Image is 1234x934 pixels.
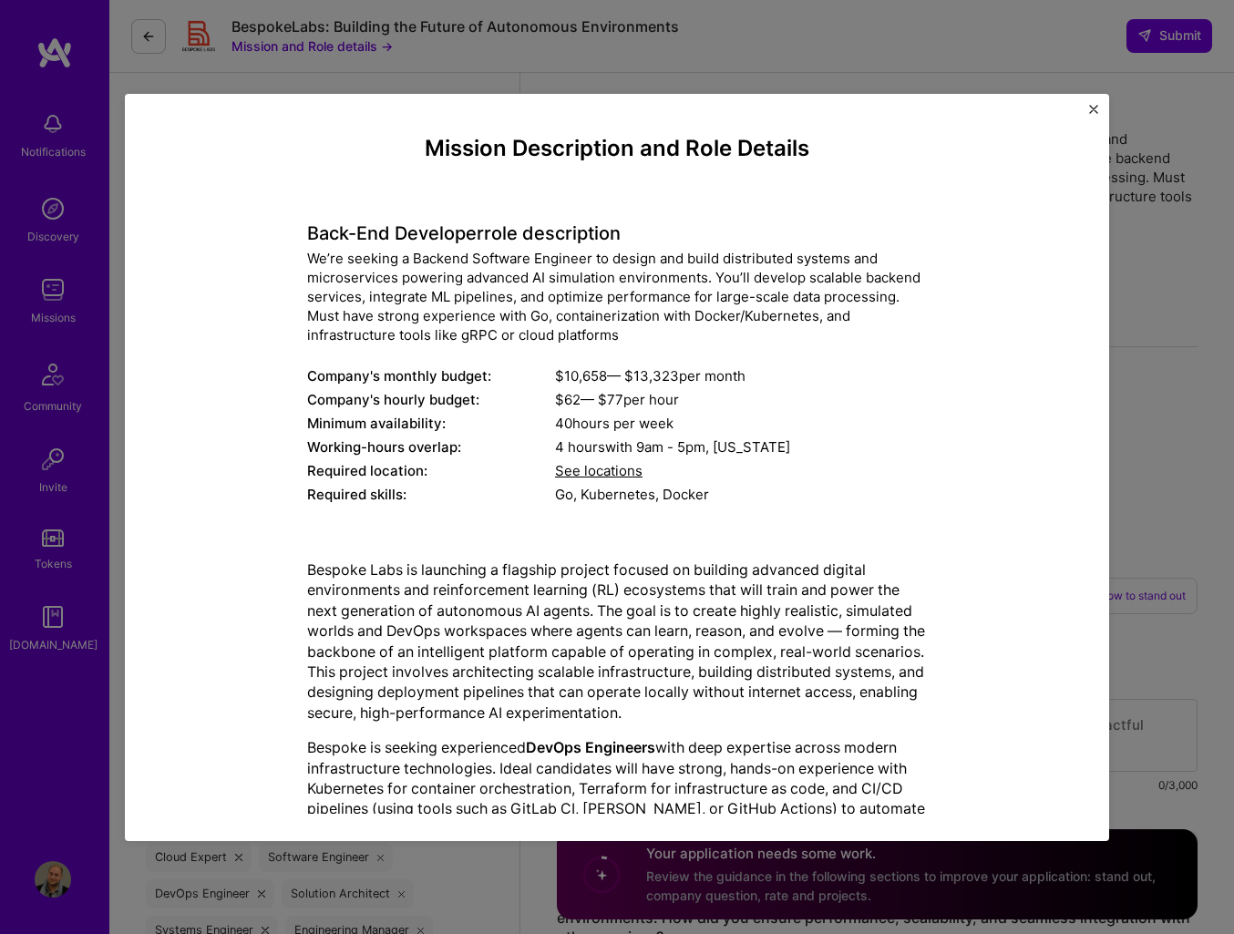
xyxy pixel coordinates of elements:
[555,366,927,385] div: $ 10,658 — $ 13,323 per month
[307,222,927,244] h4: Back-End Developer role description
[555,485,927,504] div: Go, Kubernetes, Docker
[555,414,927,433] div: 40 hours per week
[307,249,927,344] div: We’re seeking a Backend Software Engineer to design and build distributed systems and microservic...
[307,461,555,480] div: Required location:
[1089,105,1098,124] button: Close
[555,462,643,479] span: See locations
[307,485,555,504] div: Required skills:
[526,738,655,756] strong: DevOps Engineers
[307,737,927,880] p: Bespoke is seeking experienced with deep expertise across modern infrastructure technologies. Ide...
[307,414,555,433] div: Minimum availability:
[555,437,927,457] div: 4 hours with [US_STATE]
[555,390,927,409] div: $ 62 — $ 77 per hour
[632,438,713,456] span: 9am - 5pm ,
[307,390,555,409] div: Company's hourly budget:
[307,136,927,162] h4: Mission Description and Role Details
[307,437,555,457] div: Working-hours overlap:
[307,366,555,385] div: Company's monthly budget:
[307,559,927,723] p: Bespoke Labs is launching a flagship project focused on building advanced digital environments an...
